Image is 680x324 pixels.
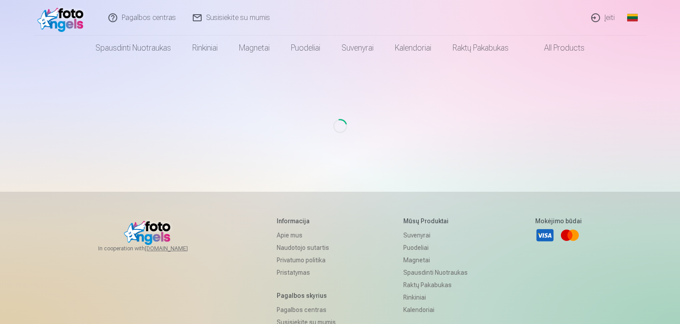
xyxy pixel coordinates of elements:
a: Puodeliai [403,241,468,254]
a: All products [519,36,595,60]
a: Rinkiniai [182,36,228,60]
h5: Mokėjimo būdai [535,217,582,225]
a: Naudotojo sutartis [277,241,336,254]
a: Visa [535,225,555,245]
h5: Informacija [277,217,336,225]
a: Puodeliai [280,36,331,60]
a: Rinkiniai [403,291,468,304]
a: Apie mus [277,229,336,241]
a: Spausdinti nuotraukas [85,36,182,60]
a: Pagalbos centras [277,304,336,316]
a: Magnetai [228,36,280,60]
a: Spausdinti nuotraukas [403,266,468,279]
h5: Mūsų produktai [403,217,468,225]
a: [DOMAIN_NAME] [145,245,209,252]
a: Kalendoriai [403,304,468,316]
a: Suvenyrai [403,229,468,241]
span: In cooperation with [98,245,209,252]
a: Kalendoriai [384,36,442,60]
a: Suvenyrai [331,36,384,60]
a: Mastercard [560,225,580,245]
a: Raktų pakabukas [442,36,519,60]
img: /fa2 [37,4,88,32]
a: Raktų pakabukas [403,279,468,291]
a: Magnetai [403,254,468,266]
a: Privatumo politika [277,254,336,266]
h5: Pagalbos skyrius [277,291,336,300]
a: Pristatymas [277,266,336,279]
